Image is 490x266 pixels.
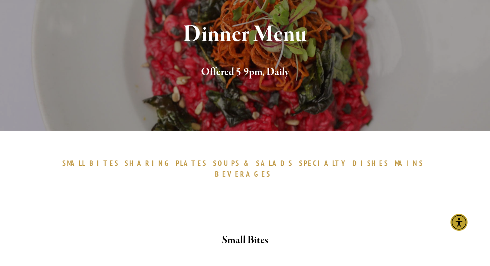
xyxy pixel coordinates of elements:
[51,64,439,80] h2: Offered 5-9pm, Daily
[125,159,211,168] a: SHARINGPLATES
[125,159,172,168] span: SHARING
[62,159,123,168] a: SMALLBITES
[215,169,272,179] span: BEVERAGES
[89,159,119,168] span: BITES
[244,159,252,168] span: &
[256,159,293,168] span: SALADS
[51,22,439,47] h1: Dinner Menu
[299,159,349,168] span: SPECIALTY
[395,159,424,168] span: MAINS
[176,159,207,168] span: PLATES
[62,159,86,168] span: SMALL
[215,169,275,179] a: BEVERAGES
[299,159,393,168] a: SPECIALTYDISHES
[213,159,297,168] a: SOUPS&SALADS
[222,234,268,247] strong: Small Bites
[213,159,240,168] span: SOUPS
[395,159,428,168] a: MAINS
[352,159,389,168] span: DISHES
[450,214,468,231] div: Accessibility Menu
